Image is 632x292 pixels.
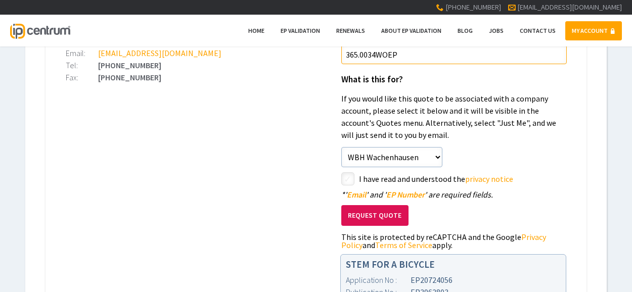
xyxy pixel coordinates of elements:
button: Request Quote [341,205,409,226]
span: Email [347,189,366,200]
a: Terms of Service [375,240,432,250]
div: This site is protected by reCAPTCHA and the Google and apply. [341,233,567,249]
h1: STEM FOR A BICYCLE [346,260,561,269]
a: [EMAIL_ADDRESS][DOMAIN_NAME] [98,48,221,58]
h1: What is this for? [341,75,567,84]
a: Renewals [330,21,372,40]
a: Privacy Policy [341,232,546,250]
div: ' ' and ' ' are required fields. [341,190,567,199]
a: Home [242,21,271,40]
span: Contact Us [520,27,556,34]
a: IP Centrum [10,15,70,46]
label: styled-checkbox [341,172,354,185]
a: EP Validation [274,21,327,40]
label: I have read and understood the [359,172,567,185]
span: Blog [458,27,473,34]
div: Tel: [66,61,98,69]
a: About EP Validation [375,21,448,40]
div: Fax: [66,73,98,81]
div: Application No : [346,274,411,286]
span: EP Number [386,189,425,200]
span: EP Validation [281,27,320,34]
a: Blog [451,21,479,40]
a: Jobs [482,21,510,40]
div: [PHONE_NUMBER] [66,73,291,81]
span: [PHONE_NUMBER] [445,3,501,12]
a: Contact Us [513,21,562,40]
div: Email: [66,49,98,57]
input: Your Reference [341,45,567,64]
span: Jobs [489,27,504,34]
div: [PHONE_NUMBER] [66,61,291,69]
div: EP20724056 [346,274,561,286]
span: About EP Validation [381,27,441,34]
span: Home [248,27,264,34]
a: MY ACCOUNT [565,21,622,40]
p: If you would like this quote to be associated with a company account, please select it below and ... [341,92,567,141]
span: Renewals [336,27,365,34]
a: privacy notice [465,174,513,184]
a: [EMAIL_ADDRESS][DOMAIN_NAME] [517,3,622,12]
